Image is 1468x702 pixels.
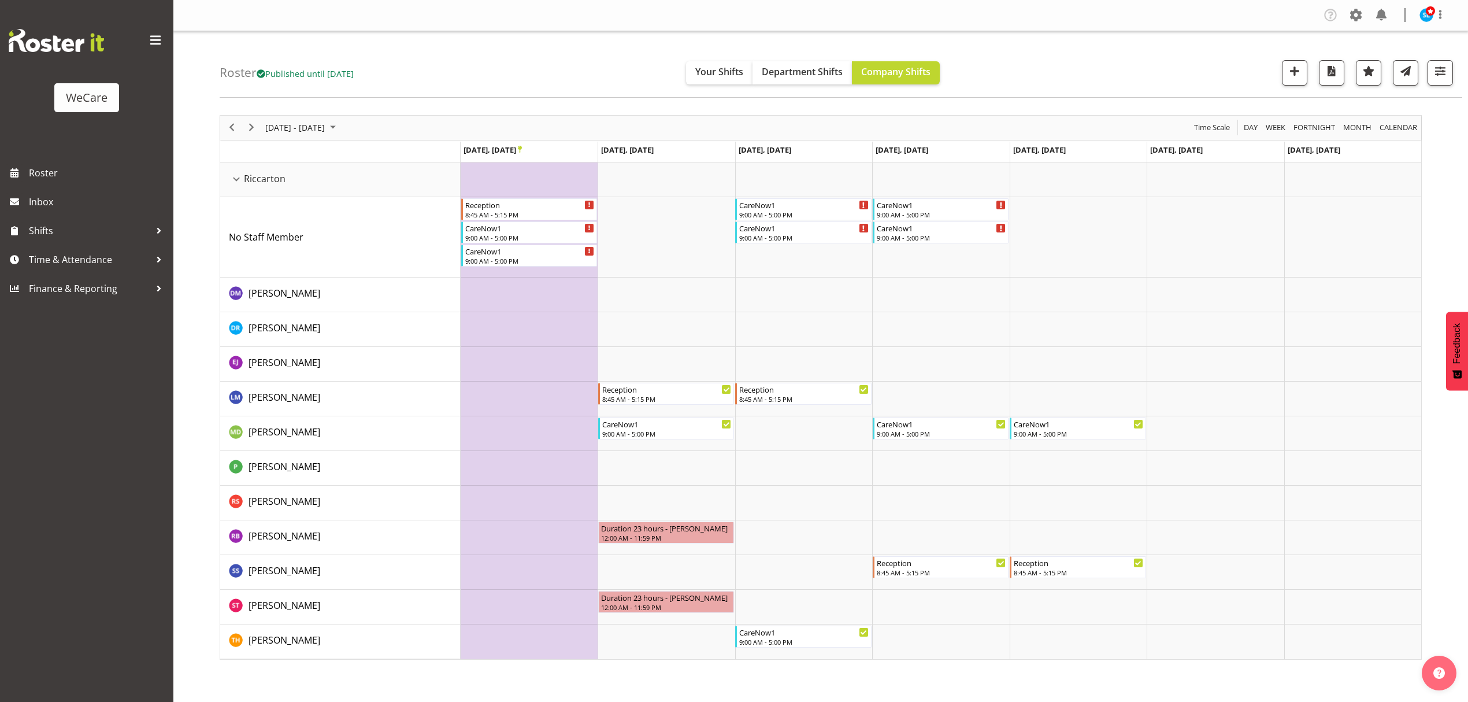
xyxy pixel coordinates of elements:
div: Ruby Beaumont"s event - Duration 23 hours - Ruby Beaumont Begin From Tuesday, October 28, 2025 at... [598,522,734,544]
div: Reception [602,383,731,395]
table: Timeline Week of October 30, 2025 [461,162,1421,659]
div: Marie-Claire Dickson-Bakker"s event - CareNow1 Begin From Friday, October 31, 2025 at 9:00:00 AM ... [1010,417,1146,439]
span: [PERSON_NAME] [249,287,320,300]
div: CareNow1 [739,199,868,210]
div: CareNow1 [877,199,1006,210]
td: Ruby Beaumont resource [220,520,461,555]
span: [DATE] - [DATE] [264,120,326,135]
button: Highlight an important date within the roster. [1356,60,1381,86]
div: No Staff Member"s event - CareNow1 Begin From Thursday, October 30, 2025 at 9:00:00 AM GMT+13:00 ... [873,198,1009,220]
div: Oct 27 - Nov 02, 2025 [261,116,343,140]
span: [DATE], [DATE] [1288,145,1340,155]
div: Reception [739,383,868,395]
div: CareNow1 [465,245,594,257]
div: No Staff Member"s event - Reception Begin From Monday, October 27, 2025 at 8:45:00 AM GMT+13:00 E... [461,198,597,220]
div: Savanna Samson"s event - Reception Begin From Friday, October 31, 2025 at 8:45:00 AM GMT+13:00 En... [1010,556,1146,578]
div: 8:45 AM - 5:15 PM [877,568,1006,577]
span: Riccarton [244,172,286,186]
button: Filter Shifts [1428,60,1453,86]
span: [DATE], [DATE] [876,145,928,155]
button: Fortnight [1292,120,1337,135]
span: [PERSON_NAME] [249,530,320,542]
div: No Staff Member"s event - CareNow1 Begin From Wednesday, October 29, 2025 at 9:00:00 AM GMT+13:00... [735,198,871,220]
button: Timeline Week [1264,120,1288,135]
button: Previous [224,120,240,135]
td: Deepti Mahajan resource [220,278,461,312]
div: Timeline Week of October 30, 2025 [220,115,1422,660]
span: [DATE], [DATE] [739,145,791,155]
h4: Roster [220,66,354,79]
button: October 2025 [264,120,341,135]
span: [PERSON_NAME] [249,322,320,334]
a: [PERSON_NAME] [249,286,320,300]
div: Simone Turner"s event - Duration 23 hours - Simone Turner Begin From Tuesday, October 28, 2025 at... [598,591,734,613]
div: No Staff Member"s event - CareNow1 Begin From Monday, October 27, 2025 at 9:00:00 AM GMT+13:00 En... [461,245,597,267]
span: Fortnight [1292,120,1336,135]
div: 9:00 AM - 5:00 PM [877,210,1006,219]
span: Shifts [29,222,150,239]
div: Reception [1014,557,1143,568]
td: Simone Turner resource [220,590,461,625]
td: Lainie Montgomery resource [220,382,461,416]
td: No Staff Member resource [220,197,461,278]
span: [PERSON_NAME] [249,495,320,508]
div: Lainie Montgomery"s event - Reception Begin From Wednesday, October 29, 2025 at 8:45:00 AM GMT+13... [735,383,871,405]
span: Published until [DATE] [257,68,354,79]
span: calendar [1378,120,1418,135]
div: previous period [222,116,242,140]
a: [PERSON_NAME] [249,356,320,370]
span: [DATE], [DATE] [601,145,654,155]
div: CareNow1 [1014,418,1143,430]
button: Download a PDF of the roster according to the set date range. [1319,60,1344,86]
span: No Staff Member [229,231,303,243]
div: 9:00 AM - 5:00 PM [739,233,868,242]
img: Rosterit website logo [9,29,104,52]
div: Savanna Samson"s event - Reception Begin From Thursday, October 30, 2025 at 8:45:00 AM GMT+13:00 ... [873,556,1009,578]
button: Department Shifts [752,61,852,84]
span: Finance & Reporting [29,280,150,297]
button: Timeline Month [1341,120,1374,135]
div: 9:00 AM - 5:00 PM [739,637,868,646]
div: 9:00 AM - 5:00 PM [465,256,594,265]
div: 9:00 AM - 5:00 PM [877,429,1006,438]
div: No Staff Member"s event - CareNow1 Begin From Thursday, October 30, 2025 at 9:00:00 AM GMT+13:00 ... [873,221,1009,243]
td: Deepti Raturi resource [220,312,461,347]
span: Inbox [29,193,168,210]
span: [PERSON_NAME] [249,356,320,369]
a: [PERSON_NAME] [249,390,320,404]
img: sarah-lamont10911.jpg [1419,8,1433,22]
a: [PERSON_NAME] [249,494,320,508]
div: Marie-Claire Dickson-Bakker"s event - CareNow1 Begin From Thursday, October 30, 2025 at 9:00:00 A... [873,417,1009,439]
span: Time & Attendance [29,251,150,268]
a: [PERSON_NAME] [249,529,320,543]
div: next period [242,116,261,140]
td: Ella Jarvis resource [220,347,461,382]
div: No Staff Member"s event - CareNow1 Begin From Monday, October 27, 2025 at 9:00:00 AM GMT+13:00 En... [461,221,597,243]
button: Your Shifts [686,61,752,84]
div: CareNow1 [877,418,1006,430]
span: Day [1243,120,1259,135]
span: Week [1265,120,1287,135]
span: Your Shifts [695,65,743,78]
div: 8:45 AM - 5:15 PM [465,210,594,219]
td: Rhianne Sharples resource [220,486,461,520]
div: Duration 23 hours - [PERSON_NAME] [601,522,731,534]
img: help-xxl-2.png [1433,667,1445,679]
button: Add a new shift [1282,60,1307,86]
span: [PERSON_NAME] [249,426,320,438]
div: 8:45 AM - 5:15 PM [739,394,868,404]
div: CareNow1 [739,222,868,234]
div: CareNow1 [739,626,868,638]
div: 9:00 AM - 5:00 PM [602,429,731,438]
div: CareNow1 [877,222,1006,234]
a: [PERSON_NAME] [249,460,320,474]
div: WeCare [66,89,107,106]
span: [PERSON_NAME] [249,599,320,612]
a: [PERSON_NAME] [249,321,320,335]
div: No Staff Member"s event - CareNow1 Begin From Wednesday, October 29, 2025 at 9:00:00 AM GMT+13:00... [735,221,871,243]
a: [PERSON_NAME] [249,425,320,439]
button: Company Shifts [852,61,940,84]
td: Savanna Samson resource [220,555,461,590]
div: Duration 23 hours - [PERSON_NAME] [601,592,731,603]
span: [PERSON_NAME] [249,634,320,646]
